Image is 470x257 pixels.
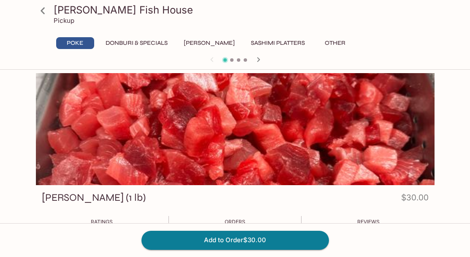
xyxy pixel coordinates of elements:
[401,191,429,208] h4: $30.00
[56,37,94,49] button: Poke
[179,37,239,49] button: [PERSON_NAME]
[316,37,354,49] button: Other
[225,219,245,225] span: Orders
[357,219,380,225] span: Reviews
[42,191,146,204] h3: [PERSON_NAME] (1 lb)
[246,37,310,49] button: Sashimi Platters
[91,219,113,225] span: Ratings
[101,37,172,49] button: Donburi & Specials
[36,73,435,185] div: Ahi Poke (1 lb)
[54,16,74,25] p: Pickup
[141,231,329,249] button: Add to Order$30.00
[54,3,431,16] h3: [PERSON_NAME] Fish House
